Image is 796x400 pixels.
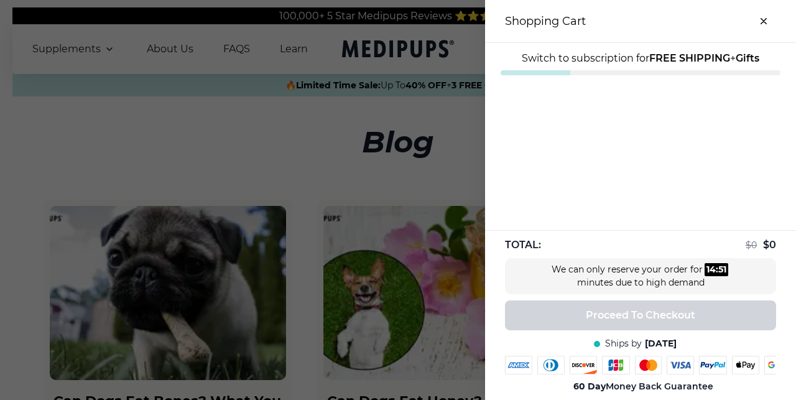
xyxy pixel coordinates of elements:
[635,356,662,374] img: mastercard
[505,238,541,252] span: TOTAL:
[751,9,776,34] button: close-cart
[764,356,792,374] img: google
[505,356,532,374] img: amex
[573,381,713,393] span: Money Back Guarantee
[570,356,597,374] img: discover
[732,356,759,374] img: apple
[573,381,606,392] strong: 60 Day
[645,338,677,350] span: [DATE]
[699,356,727,374] img: paypal
[706,263,716,276] div: 14
[605,338,642,350] span: Ships by
[763,239,776,251] span: $ 0
[705,263,728,276] div: :
[718,263,726,276] div: 51
[602,356,630,374] img: jcb
[667,356,694,374] img: visa
[522,52,759,64] span: Switch to subscription for +
[547,263,734,289] div: We can only reserve your order for minutes due to high demand
[736,52,759,64] strong: Gifts
[505,14,586,28] h3: Shopping Cart
[746,240,757,251] span: $ 0
[649,52,730,64] strong: FREE SHIPPING
[537,356,565,374] img: diners-club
